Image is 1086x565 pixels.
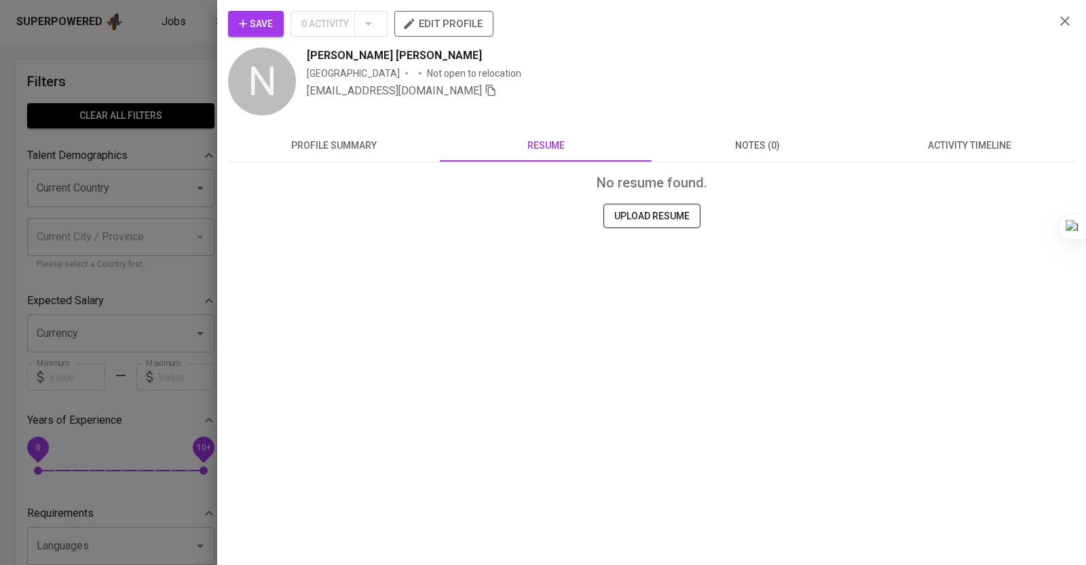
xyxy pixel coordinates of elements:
div: No resume found. [239,173,1064,193]
span: edit profile [405,15,483,33]
button: UPLOAD RESUME [603,204,700,229]
span: Save [239,16,273,33]
div: N [228,48,296,115]
p: Not open to relocation [427,67,521,80]
span: notes (0) [660,137,855,154]
span: [PERSON_NAME] [PERSON_NAME] [307,48,482,64]
a: edit profile [394,18,493,29]
button: Save [228,11,284,37]
span: profile summary [236,137,432,154]
span: UPLOAD RESUME [614,208,690,225]
button: edit profile [394,11,493,37]
div: [GEOGRAPHIC_DATA] [307,67,400,80]
span: [EMAIL_ADDRESS][DOMAIN_NAME] [307,84,482,97]
span: resume [448,137,643,154]
span: activity timeline [872,137,1067,154]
